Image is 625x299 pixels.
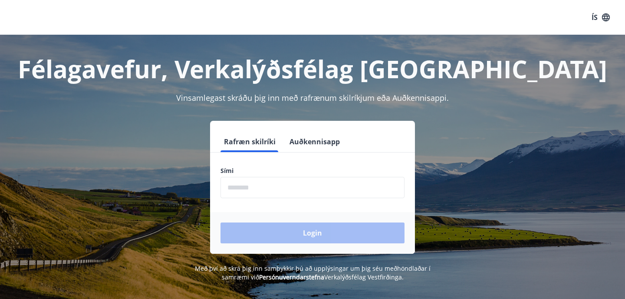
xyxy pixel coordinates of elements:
button: Auðkennisapp [286,131,343,152]
span: Með því að skrá þig inn samþykkir þú að upplýsingar um þig séu meðhöndlaðar í samræmi við Verkalý... [195,264,431,281]
span: Vinsamlegast skráðu þig inn með rafrænum skilríkjum eða Auðkennisappi. [176,93,449,103]
button: ÍS [587,10,615,25]
button: Rafræn skilríki [220,131,279,152]
label: Sími [220,166,405,175]
a: Persónuverndarstefna [259,273,324,281]
h1: Félagavefur, Verkalýðsfélag [GEOGRAPHIC_DATA] [10,52,615,85]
